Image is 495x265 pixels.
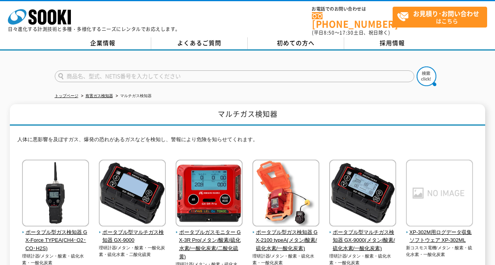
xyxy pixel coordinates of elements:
span: (平日 ～ 土日、祝日除く) [312,29,390,36]
a: ポータブルガスモニター GX-3R Pro(メタン/酸素/硫化水素/一酸化炭素/二酸化硫黄) [176,221,243,261]
a: [PHONE_NUMBER] [312,12,393,28]
p: 日々進化する計測技術と多種・多様化するニーズにレンタルでお応えします。 [8,27,180,31]
img: XP-302M用ログデータ収集ソフトウェア XP-302ML [406,160,473,228]
p: 理研計器/メタン・酸素・一酸化炭素・硫化水素・二酸化硫黄 [99,245,166,258]
span: はこちら [397,7,487,27]
span: ポータブル型ガス検知器 GX-Force TYPEA(CH4･O2･CO･H2S) [22,228,89,253]
a: 採用情報 [344,37,441,49]
p: 人体に悪影響を及ぼすガス、爆発の恐れがあるガスなどを検知し、警報により危険を知らせてくれます。 [17,136,478,148]
img: ポータブル型ガス検知器 GX-Force TYPEA(CH4･O2･CO･H2S) [22,160,89,228]
span: ポータブル型ガス検知器 GX-2100 typeA(メタン/酸素/硫化水素/一酸化炭素) [252,228,320,253]
a: ポータブル型ガス検知器 GX-2100 typeA(メタン/酸素/硫化水素/一酸化炭素) [252,221,320,253]
a: 企業情報 [55,37,151,49]
a: お見積り･お問い合わせはこちら [393,7,487,28]
span: ポータブル型マルチガス検知器 GX-9000(メタン/酸素/硫化水素/一酸化炭素) [329,228,397,253]
img: btn_search.png [417,66,436,86]
img: ポータブル型ガス検知器 GX-2100 typeA(メタン/酸素/硫化水素/一酸化炭素) [252,160,319,228]
p: 新コスモス電機/メタン・酸素・硫化水素・一酸化炭素 [406,245,473,258]
a: 初めての方へ [248,37,344,49]
span: XP-302M用ログデータ収集ソフトウェア XP-302ML [406,228,473,245]
li: マルチガス検知器 [114,92,152,100]
a: ポータブル型マルチガス検知器 GX-9000 [99,221,166,245]
a: トップページ [55,94,78,98]
span: お電話でのお問い合わせは [312,7,393,11]
a: ポータブル型ガス検知器 GX-Force TYPEA(CH4･O2･CO･H2S) [22,221,89,253]
span: 初めての方へ [277,39,315,47]
input: 商品名、型式、NETIS番号を入力してください [55,70,414,82]
span: 8:50 [324,29,335,36]
img: ポータブルガスモニター GX-3R Pro(メタン/酸素/硫化水素/一酸化炭素/二酸化硫黄) [176,160,243,228]
img: ポータブル型マルチガス検知器 GX-9000(メタン/酸素/硫化水素/一酸化炭素) [329,160,396,228]
span: ポータブル型マルチガス検知器 GX-9000 [99,228,166,245]
strong: お見積り･お問い合わせ [413,9,479,18]
h1: マルチガス検知器 [10,104,485,126]
span: 17:30 [339,29,354,36]
a: ポータブル型マルチガス検知器 GX-9000(メタン/酸素/硫化水素/一酸化炭素) [329,221,397,253]
a: よくあるご質問 [151,37,248,49]
a: 有害ガス検知器 [85,94,113,98]
img: ポータブル型マルチガス検知器 GX-9000 [99,160,166,228]
a: XP-302M用ログデータ収集ソフトウェア XP-302ML [406,221,473,245]
span: ポータブルガスモニター GX-3R Pro(メタン/酸素/硫化水素/一酸化炭素/二酸化硫黄) [176,228,243,261]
